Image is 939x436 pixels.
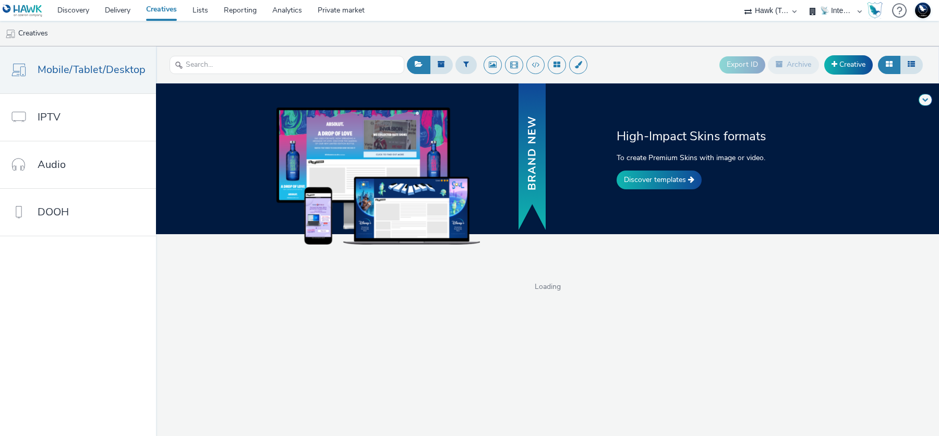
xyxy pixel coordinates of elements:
img: undefined Logo [3,4,43,17]
p: To create Premium Skins with image or video. [617,152,807,163]
button: Grid [878,56,900,74]
img: mobile [5,29,16,39]
img: example of skins on dekstop, tablet and mobile devices [276,107,480,244]
span: IPTV [38,110,61,125]
button: Table [900,56,923,74]
span: Audio [38,157,66,172]
input: Search... [170,56,404,74]
img: Hawk Academy [867,2,883,19]
span: Loading [156,282,939,292]
a: Discover templates [617,171,702,189]
a: Creative [824,55,873,74]
button: Archive [768,56,819,74]
img: Support Hawk [915,3,931,18]
h2: High-Impact Skins formats [617,128,807,144]
a: Hawk Academy [867,2,887,19]
span: DOOH [38,204,69,220]
button: Export ID [719,56,765,73]
img: banner with new text [516,82,548,233]
span: Mobile/Tablet/Desktop [38,62,146,77]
